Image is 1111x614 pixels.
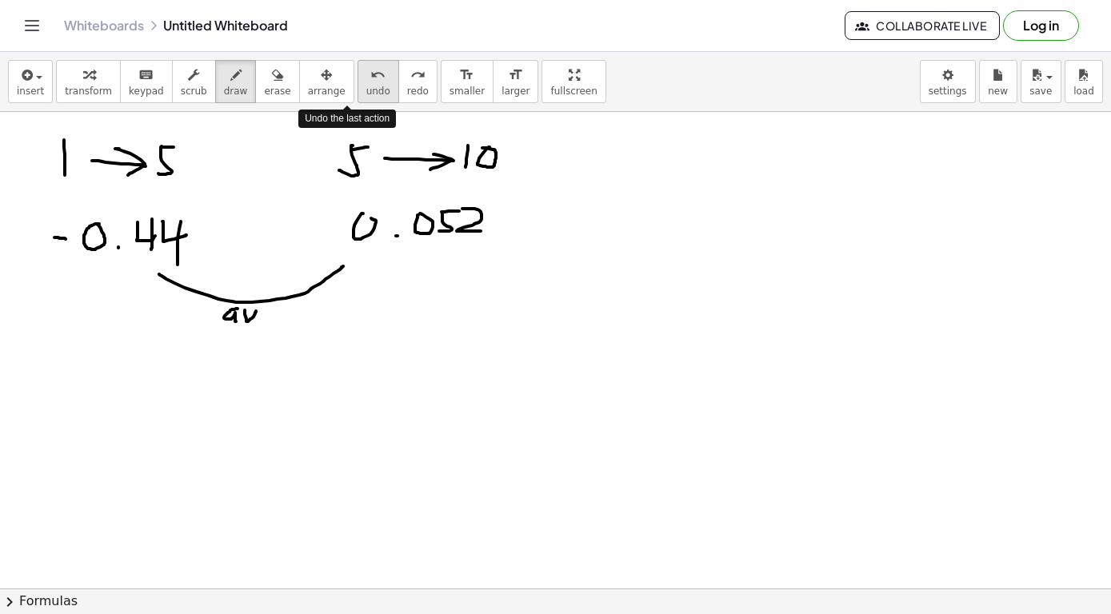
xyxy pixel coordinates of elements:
button: fullscreen [542,60,605,103]
div: Undo the last action [298,110,396,128]
span: settings [929,86,967,97]
span: keypad [129,86,164,97]
i: keyboard [138,66,154,85]
span: undo [366,86,390,97]
button: insert [8,60,53,103]
button: transform [56,60,121,103]
button: keyboardkeypad [120,60,173,103]
button: scrub [172,60,216,103]
button: Log in [1003,10,1079,41]
span: scrub [181,86,207,97]
button: load [1065,60,1103,103]
button: format_sizelarger [493,60,538,103]
i: undo [370,66,386,85]
span: fullscreen [550,86,597,97]
button: settings [920,60,976,103]
span: smaller [450,86,485,97]
button: format_sizesmaller [441,60,494,103]
button: Collaborate Live [845,11,1000,40]
i: redo [410,66,426,85]
span: larger [502,86,530,97]
button: Toggle navigation [19,13,45,38]
span: erase [264,86,290,97]
span: Collaborate Live [858,18,986,33]
i: format_size [508,66,523,85]
span: transform [65,86,112,97]
span: draw [224,86,248,97]
span: save [1029,86,1052,97]
button: new [979,60,1017,103]
span: redo [407,86,429,97]
i: format_size [459,66,474,85]
button: erase [255,60,299,103]
span: load [1073,86,1094,97]
button: draw [215,60,257,103]
span: new [988,86,1008,97]
a: Whiteboards [64,18,144,34]
button: arrange [299,60,354,103]
button: save [1021,60,1061,103]
button: undoundo [358,60,399,103]
span: insert [17,86,44,97]
button: redoredo [398,60,438,103]
span: arrange [308,86,346,97]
